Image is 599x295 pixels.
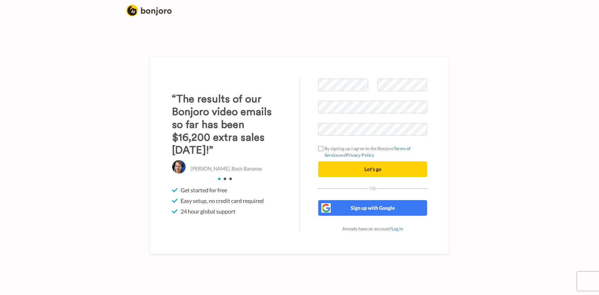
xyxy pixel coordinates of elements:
button: Sign up with Google [318,200,427,216]
a: Log in [392,226,403,231]
span: Or [368,186,377,191]
a: Terms of Service [324,146,411,158]
input: By signing up I agree to the BonjoroTerms of ServiceandPrivacy Policy [318,146,323,151]
img: Christo Hall, Basic Bananas [172,160,186,174]
span: 24 hour global support [181,208,236,215]
span: Sign up with Google [351,205,395,211]
label: By signing up I agree to the Bonjoro and [318,145,427,158]
span: Let's go [364,166,381,172]
span: Get started for free [181,186,227,194]
h3: “The results of our Bonjoro video emails so far has been $16,200 extra sales [DATE]!” [172,93,281,157]
p: [PERSON_NAME], Basic Bananas [191,165,262,172]
span: Easy setup, no credit card required [181,197,264,204]
a: Privacy Policy [346,152,374,158]
img: logo_full.png [126,5,172,16]
button: Let's go [318,161,427,177]
span: Already have an account? [342,226,403,231]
